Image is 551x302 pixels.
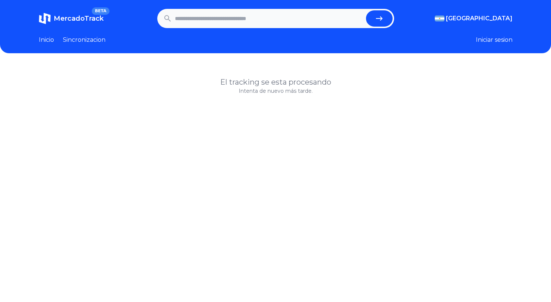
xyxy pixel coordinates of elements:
img: Argentina [435,16,444,21]
h1: El tracking se esta procesando [39,77,513,87]
a: Inicio [39,35,54,44]
a: MercadoTrackBETA [39,13,104,24]
span: MercadoTrack [54,14,104,23]
p: Intenta de nuevo más tarde. [39,87,513,95]
button: [GEOGRAPHIC_DATA] [435,14,513,23]
img: MercadoTrack [39,13,51,24]
a: Sincronizacion [63,35,105,44]
button: Iniciar sesion [476,35,513,44]
span: BETA [92,7,109,15]
span: [GEOGRAPHIC_DATA] [446,14,513,23]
